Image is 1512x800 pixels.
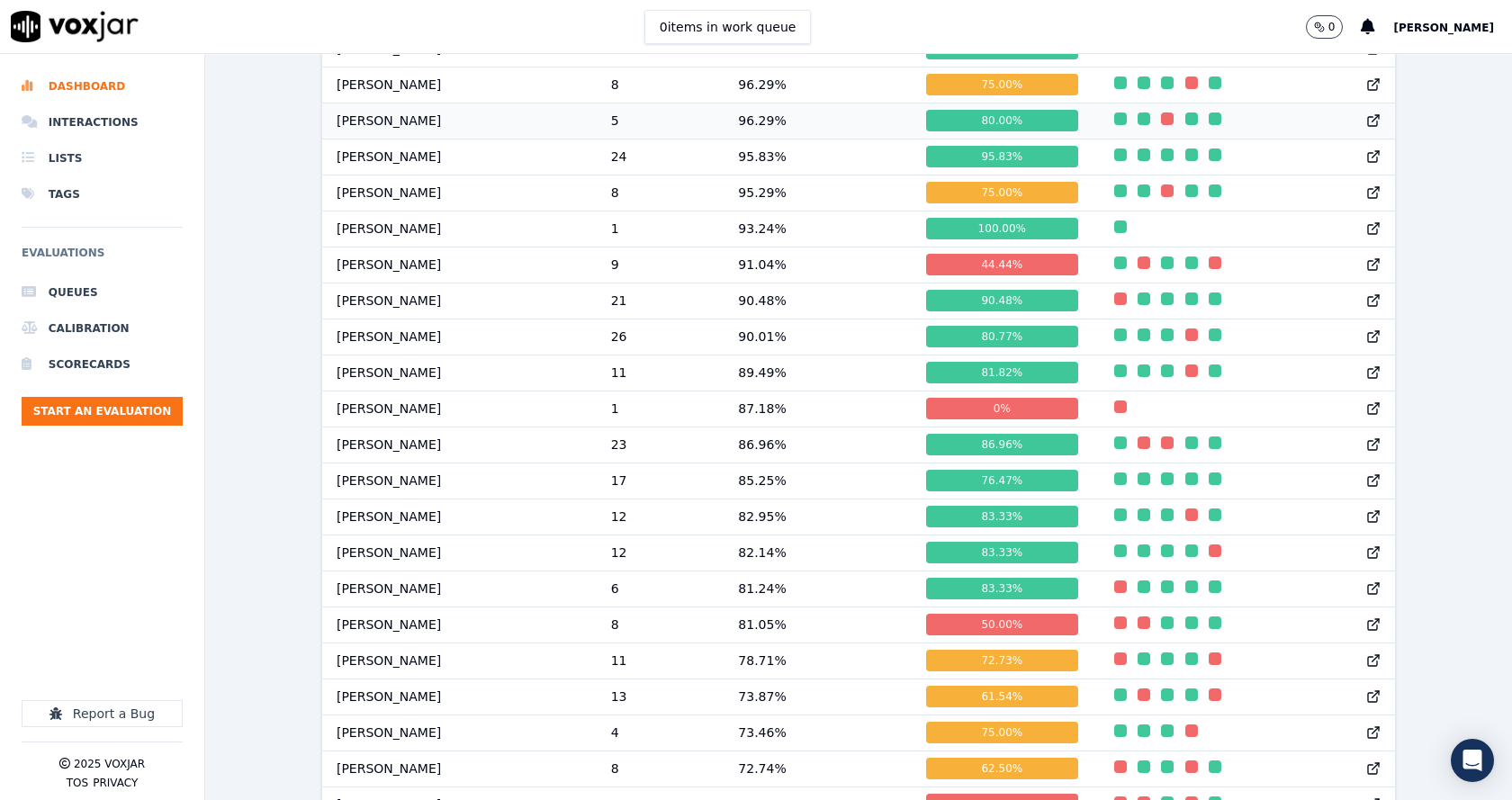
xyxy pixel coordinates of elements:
td: 86.96 % [724,427,912,463]
td: 9 [597,247,724,283]
div: 83.33 % [926,542,1077,563]
td: 95.83 % [724,139,912,175]
div: 83.33 % [926,578,1077,599]
div: 90.48 % [926,290,1077,311]
td: [PERSON_NAME] [322,211,597,247]
td: [PERSON_NAME] [322,247,597,283]
td: 87.18 % [724,391,912,427]
td: 1 [597,391,724,427]
td: [PERSON_NAME] [322,715,597,751]
div: 86.96 % [926,434,1077,455]
td: [PERSON_NAME] [322,607,597,643]
a: Tags [22,176,183,212]
p: 2025 Voxjar [74,757,145,771]
td: 82.14 % [724,535,912,571]
td: 17 [597,463,724,499]
td: 91.04 % [724,247,912,283]
button: 0 [1306,15,1362,39]
td: [PERSON_NAME] [322,283,597,319]
div: 100.00 % [926,218,1077,239]
a: Dashboard [22,68,183,104]
td: 13 [597,679,724,715]
a: Scorecards [22,346,183,382]
td: [PERSON_NAME] [322,571,597,607]
td: 72.74 % [724,751,912,787]
td: [PERSON_NAME] [322,427,597,463]
td: [PERSON_NAME] [322,355,597,391]
td: 73.46 % [724,715,912,751]
a: Queues [22,274,183,310]
p: 0 [1328,20,1336,34]
div: 95.83 % [926,146,1077,167]
td: [PERSON_NAME] [322,535,597,571]
td: [PERSON_NAME] [322,751,597,787]
td: 90.01 % [724,319,912,355]
td: 5 [597,103,724,139]
td: [PERSON_NAME] [322,139,597,175]
td: 23 [597,427,724,463]
td: [PERSON_NAME] [322,463,597,499]
div: 62.50 % [926,758,1077,779]
td: 12 [597,499,724,535]
td: 6 [597,571,724,607]
td: 90.48 % [724,283,912,319]
a: Calibration [22,310,183,346]
h6: Evaluations [22,242,183,274]
td: 24 [597,139,724,175]
div: 80.77 % [926,326,1077,347]
div: 0 % [926,398,1077,419]
td: 8 [597,175,724,211]
a: Interactions [22,104,183,140]
div: 72.73 % [926,650,1077,671]
td: [PERSON_NAME] [322,679,597,715]
td: [PERSON_NAME] [322,643,597,679]
td: 4 [597,715,724,751]
td: 8 [597,751,724,787]
td: [PERSON_NAME] [322,319,597,355]
td: 96.29 % [724,67,912,103]
div: Open Intercom Messenger [1451,739,1494,782]
td: 89.49 % [724,355,912,391]
td: 26 [597,319,724,355]
td: 96.29 % [724,103,912,139]
td: 11 [597,355,724,391]
td: 82.95 % [724,499,912,535]
span: [PERSON_NAME] [1393,22,1494,34]
td: 12 [597,535,724,571]
div: 81.82 % [926,362,1077,383]
td: 73.87 % [724,679,912,715]
div: 76.47 % [926,470,1077,491]
button: 0 [1306,15,1344,39]
button: 0items in work queue [644,10,812,44]
td: 95.29 % [724,175,912,211]
div: 61.54 % [926,686,1077,707]
td: 21 [597,283,724,319]
td: [PERSON_NAME] [322,391,597,427]
div: 80.00 % [926,110,1077,131]
td: [PERSON_NAME] [322,499,597,535]
td: 93.24 % [724,211,912,247]
button: Privacy [93,776,138,790]
td: 85.25 % [724,463,912,499]
td: 81.05 % [724,607,912,643]
div: 44.44 % [926,254,1077,275]
td: [PERSON_NAME] [322,67,597,103]
button: Start an Evaluation [22,397,183,426]
div: 75.00 % [926,74,1077,95]
button: Report a Bug [22,700,183,727]
td: [PERSON_NAME] [322,175,597,211]
button: TOS [67,776,88,790]
td: 81.24 % [724,571,912,607]
a: Lists [22,140,183,176]
div: 83.33 % [926,506,1077,527]
div: 50.00 % [926,614,1077,635]
td: 78.71 % [724,643,912,679]
td: 8 [597,67,724,103]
